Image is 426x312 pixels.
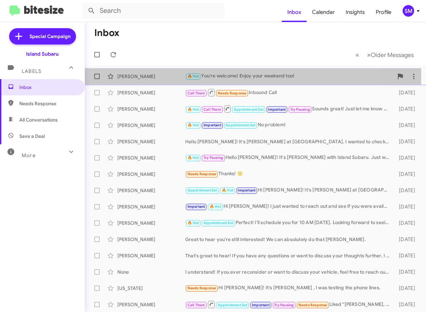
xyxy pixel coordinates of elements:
[403,5,414,17] div: SM
[204,221,233,225] span: Appointment Set
[226,123,255,127] span: Appointment Set
[19,116,58,123] span: All Conversations
[371,51,414,59] span: Older Messages
[363,48,418,62] button: Next
[188,172,216,176] span: Needs Response
[117,285,185,292] div: [US_STATE]
[188,107,199,112] span: 🔥 Hot
[117,171,185,178] div: [PERSON_NAME]
[30,33,71,40] span: Special Campaign
[188,204,205,209] span: Important
[9,28,76,44] a: Special Campaign
[185,269,393,275] div: I understand! If you ever reconsider or want to discuss your vehicle, feel free to reach out. Hav...
[393,187,421,194] div: [DATE]
[204,155,223,160] span: Try Pausing
[393,285,421,292] div: [DATE]
[185,105,393,113] div: Sounds great! Just let me know when you're ready, and we can set up a time.
[298,303,327,307] span: Needs Response
[218,303,248,307] span: Appointment Set
[185,88,393,97] div: Inbound Call
[393,203,421,210] div: [DATE]
[268,107,286,112] span: Important
[117,106,185,112] div: [PERSON_NAME]
[393,154,421,161] div: [DATE]
[185,138,393,145] div: Hello [PERSON_NAME]! It's [PERSON_NAME] at [GEOGRAPHIC_DATA]. I wanted to check in with you and l...
[393,89,421,96] div: [DATE]
[393,122,421,129] div: [DATE]
[393,138,421,145] div: [DATE]
[393,220,421,226] div: [DATE]
[185,154,393,162] div: Hello [PERSON_NAME]! It's [PERSON_NAME] with Island Subaru. Just wanted to check in with you. I h...
[188,221,199,225] span: 🔥 Hot
[117,203,185,210] div: [PERSON_NAME]
[19,84,77,91] span: Inbox
[393,171,421,178] div: [DATE]
[117,236,185,243] div: [PERSON_NAME]
[252,303,270,307] span: Important
[204,107,221,112] span: Call Them
[393,106,421,112] div: [DATE]
[393,252,421,259] div: [DATE]
[188,74,199,78] span: 🔥 Hot
[22,68,41,74] span: Labels
[238,188,255,192] span: Important
[185,284,393,292] div: Hi [PERSON_NAME]! It's [PERSON_NAME] , I was testing the phone lines.
[340,2,370,22] a: Insights
[188,91,205,95] span: Call Them
[307,2,340,22] a: Calendar
[274,303,294,307] span: Try Pausing
[188,303,205,307] span: Call Them
[22,152,36,159] span: More
[185,72,393,80] div: You're welcome! Enjoy your weekend too!
[117,252,185,259] div: [PERSON_NAME]
[351,48,363,62] button: Previous
[188,286,216,290] span: Needs Response
[117,138,185,145] div: [PERSON_NAME]
[82,3,225,19] input: Search
[185,236,393,243] div: Great to hear you’re still interested! We can absolutely do that [PERSON_NAME].
[352,48,418,62] nav: Page navigation example
[204,123,221,127] span: Important
[393,301,421,308] div: [DATE]
[185,170,393,178] div: Thanks! 🙂
[117,89,185,96] div: [PERSON_NAME]
[370,2,397,22] a: Profile
[290,107,310,112] span: Try Pausing
[188,123,199,127] span: 🔥 Hot
[185,121,393,129] div: No problem!
[222,188,233,192] span: 🔥 Hot
[117,122,185,129] div: [PERSON_NAME]
[117,73,185,80] div: [PERSON_NAME]
[188,155,199,160] span: 🔥 Hot
[185,300,393,309] div: Liked “[PERSON_NAME], we look forward to hearing from you!”
[367,51,371,59] span: »
[185,186,393,194] div: Hi [PERSON_NAME]! It's [PERSON_NAME] at [GEOGRAPHIC_DATA], wanted to check in and see if you were...
[282,2,307,22] a: Inbox
[19,133,45,140] span: Save a Deal
[185,219,393,227] div: Perfect! I’ll schedule you for 10 AM [DATE]. Looking forward to seeing you then!
[185,252,393,259] div: That's great to hear! If you have any questions or want to discuss your thoughts further, I can h...
[117,154,185,161] div: [PERSON_NAME]
[188,188,217,192] span: Appointment Set
[210,204,221,209] span: 🔥 Hot
[397,5,419,17] button: SM
[117,220,185,226] div: [PERSON_NAME]
[19,100,77,107] span: Needs Response
[234,107,264,112] span: Appointment Set
[218,91,247,95] span: Needs Response
[26,51,59,57] div: Island Subaru
[94,27,119,38] h1: Inbox
[117,187,185,194] div: [PERSON_NAME]
[117,301,185,308] div: [PERSON_NAME]
[185,203,393,210] div: Hi [PERSON_NAME]! I just wanted to reach out and see if you were available to stop by [DATE]? We ...
[117,269,185,275] div: None
[393,236,421,243] div: [DATE]
[355,51,359,59] span: «
[393,269,421,275] div: [DATE]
